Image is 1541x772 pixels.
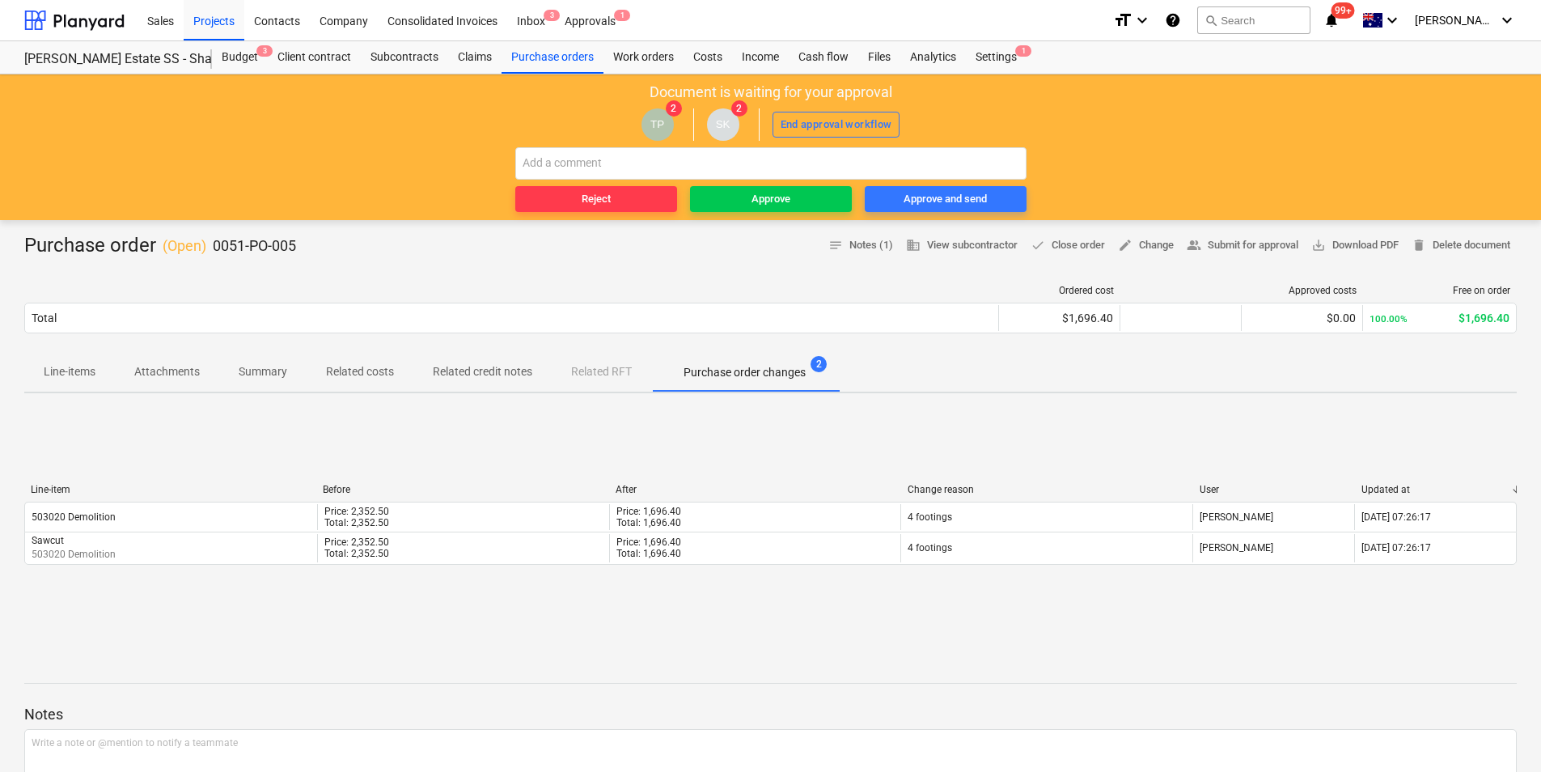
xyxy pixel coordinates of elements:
[515,186,677,212] button: Reject
[828,236,893,255] span: Notes (1)
[1370,285,1510,296] div: Free on order
[32,511,116,523] span: 503020 Demolition
[1111,233,1180,258] button: Change
[616,506,681,517] div: Price: 1,696.40
[684,364,806,381] p: Purchase order changes
[1187,238,1201,252] span: people_alt
[1412,238,1426,252] span: delete
[24,233,296,259] div: Purchase order
[1412,236,1510,255] span: Delete document
[908,542,952,554] div: 4 footings
[900,233,1024,258] button: View subcontractor
[908,511,952,523] div: 4 footings
[323,484,602,495] div: Before
[239,363,287,380] p: Summary
[650,83,892,102] p: Document is waiting for your approval
[1024,233,1111,258] button: Close order
[1382,11,1402,30] i: keyboard_arrow_down
[1497,11,1517,30] i: keyboard_arrow_down
[24,51,193,68] div: [PERSON_NAME] Estate SS - Shade Structure
[361,41,448,74] a: Subcontracts
[326,363,394,380] p: Related costs
[751,190,790,209] div: Approve
[1031,236,1105,255] span: Close order
[1031,238,1045,252] span: done
[906,238,921,252] span: business
[1197,6,1310,34] button: Search
[822,233,900,258] button: Notes (1)
[789,41,858,74] a: Cash flow
[1187,236,1298,255] span: Submit for approval
[1305,233,1405,258] button: Download PDF
[828,238,843,252] span: notes
[32,549,116,560] span: 503020 Demolition
[448,41,502,74] a: Claims
[1180,233,1305,258] button: Submit for approval
[773,112,900,138] button: End approval workflow
[544,10,560,21] span: 3
[1200,484,1348,495] div: User
[433,363,532,380] p: Related credit notes
[781,116,892,134] div: End approval workflow
[515,147,1027,180] input: Add a comment
[213,236,296,256] p: 0051-PO-005
[650,118,664,130] span: TP
[1331,2,1355,19] span: 99+
[684,41,732,74] a: Costs
[614,10,630,21] span: 1
[32,312,57,324] div: Total
[1165,11,1181,30] i: Knowledge base
[732,41,789,74] a: Income
[324,517,389,528] div: Total: 2,352.50
[1370,313,1408,324] small: 100.00%
[904,190,987,209] div: Approve and send
[1323,11,1340,30] i: notifications
[900,41,966,74] a: Analytics
[966,41,1027,74] div: Settings
[582,190,611,209] div: Reject
[641,108,674,141] div: Tejas Pawar
[32,535,64,546] span: Sawcut
[1361,511,1431,523] div: [DATE] 07:26:17
[1192,534,1354,562] div: [PERSON_NAME]
[707,108,739,141] div: Sean Keane
[1370,312,1509,324] div: $1,696.40
[212,41,268,74] a: Budget3
[603,41,684,74] a: Work orders
[502,41,603,74] a: Purchase orders
[865,186,1027,212] button: Approve and send
[1113,11,1132,30] i: format_size
[690,186,852,212] button: Approve
[906,236,1018,255] span: View subcontractor
[324,537,389,548] div: Price: 2,352.50
[1118,238,1132,252] span: edit
[324,506,389,517] div: Price: 2,352.50
[858,41,900,74] a: Files
[134,363,200,380] p: Attachments
[1248,285,1357,296] div: Approved costs
[1361,542,1431,554] div: [DATE] 07:26:17
[1415,14,1496,27] span: [PERSON_NAME]
[1405,233,1517,258] button: Delete document
[1311,238,1326,252] span: save_alt
[24,705,1517,724] p: Notes
[1361,484,1510,495] div: Updated at
[268,41,361,74] div: Client contract
[908,484,1187,495] div: Change reason
[1005,312,1113,324] div: $1,696.40
[1460,694,1541,772] iframe: Chat Widget
[1192,504,1354,530] div: [PERSON_NAME]
[1015,45,1031,57] span: 1
[1118,236,1174,255] span: Change
[1005,285,1114,296] div: Ordered cost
